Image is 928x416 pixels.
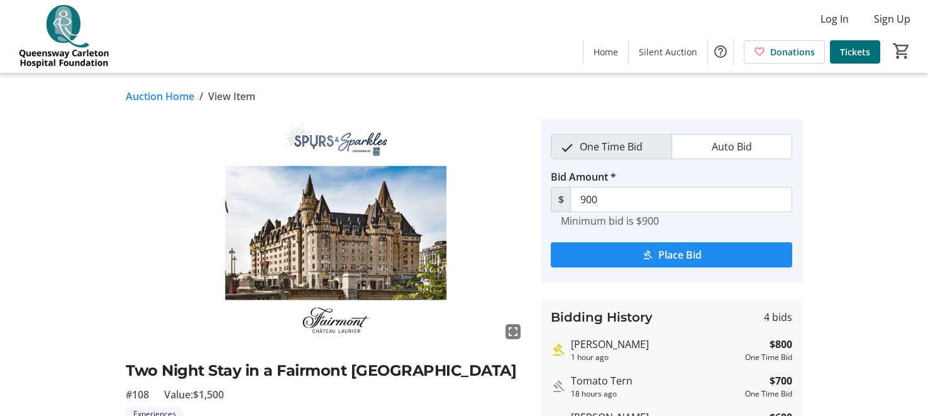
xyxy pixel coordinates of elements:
[164,387,224,402] span: Value: $1,500
[594,45,618,59] span: Home
[199,89,203,104] span: /
[126,359,526,382] h2: Two Night Stay in a Fairmont [GEOGRAPHIC_DATA]
[551,342,566,357] mat-icon: Highest bid
[572,135,650,159] span: One Time Bid
[890,40,913,62] button: Cart
[629,40,707,64] a: Silent Auction
[551,242,792,267] button: Place Bid
[8,5,119,68] img: QCH Foundation's Logo
[840,45,870,59] span: Tickets
[658,247,702,262] span: Place Bid
[571,388,740,400] div: 18 hours ago
[551,308,653,327] h3: Bidding History
[583,40,628,64] a: Home
[551,379,566,394] mat-icon: Outbid
[571,352,740,363] div: 1 hour ago
[770,337,792,352] strong: $800
[126,89,194,104] a: Auction Home
[770,45,815,59] span: Donations
[830,40,880,64] a: Tickets
[551,169,616,184] label: Bid Amount *
[764,310,792,325] span: 4 bids
[208,89,255,104] span: View Item
[561,215,659,227] tr-hint: Minimum bid is $900
[551,187,571,212] span: $
[745,352,792,363] div: One Time Bid
[571,373,740,388] div: Tomato Tern
[639,45,697,59] span: Silent Auction
[874,11,910,26] span: Sign Up
[126,387,149,402] span: #108
[745,388,792,400] div: One Time Bid
[770,373,792,388] strong: $700
[571,337,740,352] div: [PERSON_NAME]
[505,324,521,339] mat-icon: fullscreen
[708,39,733,64] button: Help
[704,135,760,159] span: Auto Bid
[820,11,849,26] span: Log In
[744,40,825,64] a: Donations
[126,119,526,344] img: Image
[810,9,859,29] button: Log In
[864,9,920,29] button: Sign Up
